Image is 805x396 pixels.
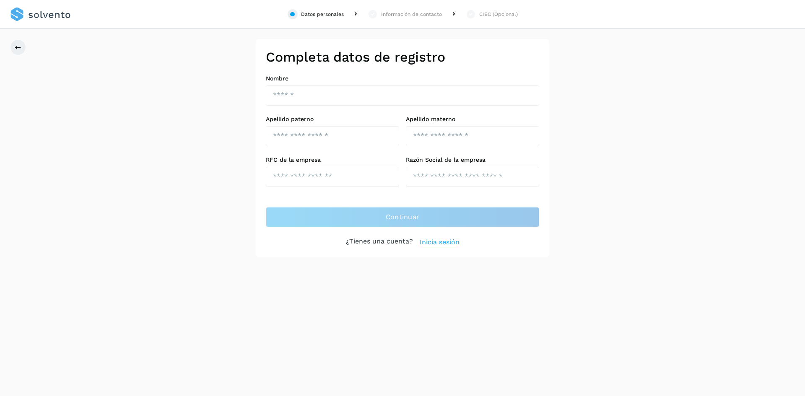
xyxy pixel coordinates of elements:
[381,10,442,18] div: Información de contacto
[301,10,344,18] div: Datos personales
[406,156,539,163] label: Razón Social de la empresa
[266,156,399,163] label: RFC de la empresa
[266,75,539,82] label: Nombre
[266,207,539,227] button: Continuar
[266,116,399,123] label: Apellido paterno
[479,10,518,18] div: CIEC (Opcional)
[386,212,420,222] span: Continuar
[420,237,460,247] a: Inicia sesión
[266,49,539,65] h2: Completa datos de registro
[406,116,539,123] label: Apellido materno
[346,237,413,247] p: ¿Tienes una cuenta?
